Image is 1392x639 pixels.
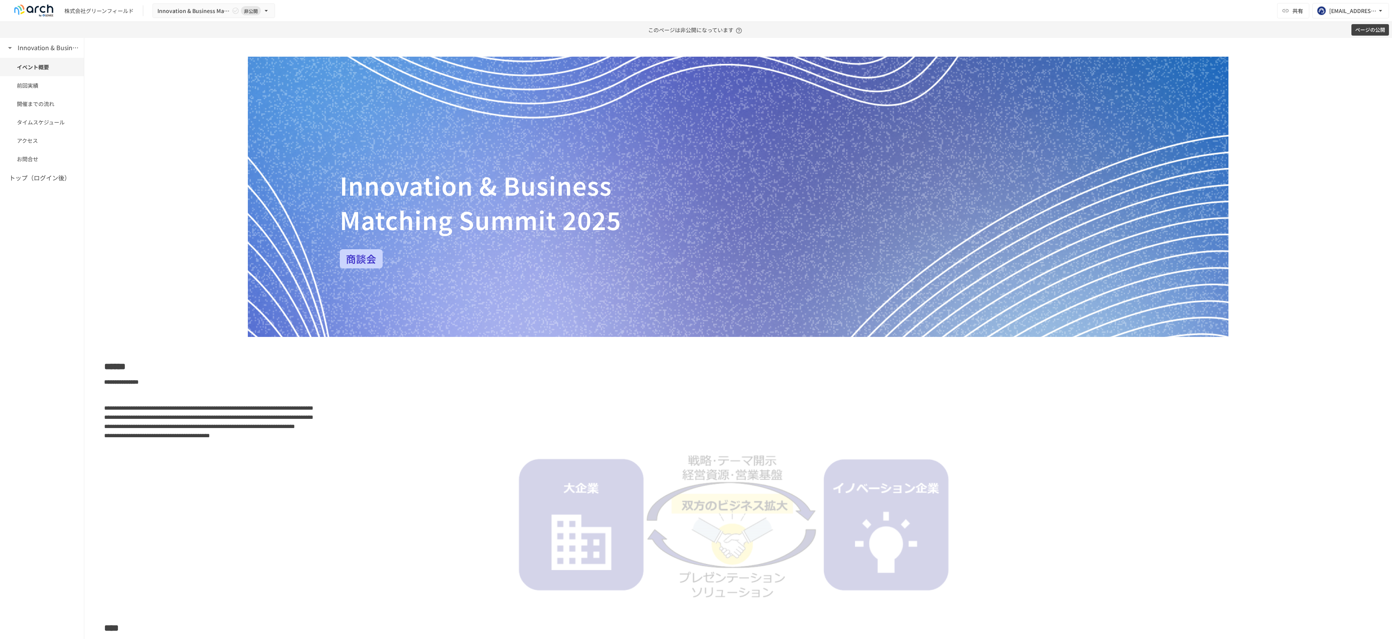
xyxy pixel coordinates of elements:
[648,22,744,38] p: このページは非公開になっています
[1312,3,1389,18] button: [EMAIL_ADDRESS][DOMAIN_NAME]
[17,63,67,71] span: イベント概要
[152,3,275,18] button: Innovation & Business Matching Summit [DATE]_イベント詳細ページ非公開
[17,118,67,126] span: タイムスケジュール
[9,173,70,183] h6: トップ（ログイン後）
[18,43,79,53] h6: Innovation & Business Matching Summit [DATE]_イベント詳細ページ
[157,6,230,16] span: Innovation & Business Matching Summit [DATE]_イベント詳細ページ
[1292,7,1303,15] span: 共有
[248,57,1228,337] img: OqBmHPVadJERxDLLPpdikO9tsDJ2cpdSwFfYCHTUX3U
[1329,6,1377,16] div: [EMAIL_ADDRESS][DOMAIN_NAME]
[1351,24,1389,36] button: ページの公開
[17,155,67,163] span: お問合せ
[64,7,134,15] div: 株式会社グリーンフィールド
[241,7,261,15] span: 非公開
[17,136,67,145] span: アクセス
[17,100,67,108] span: 開催までの流れ
[17,81,67,90] span: 前回実績
[9,5,58,17] img: logo-default@2x-9cf2c760.svg
[504,444,972,598] img: qnSOBFSxtZcapxzdKEO62gUuMBwJLVzSvHiDPObkLdd
[1277,3,1309,18] button: 共有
